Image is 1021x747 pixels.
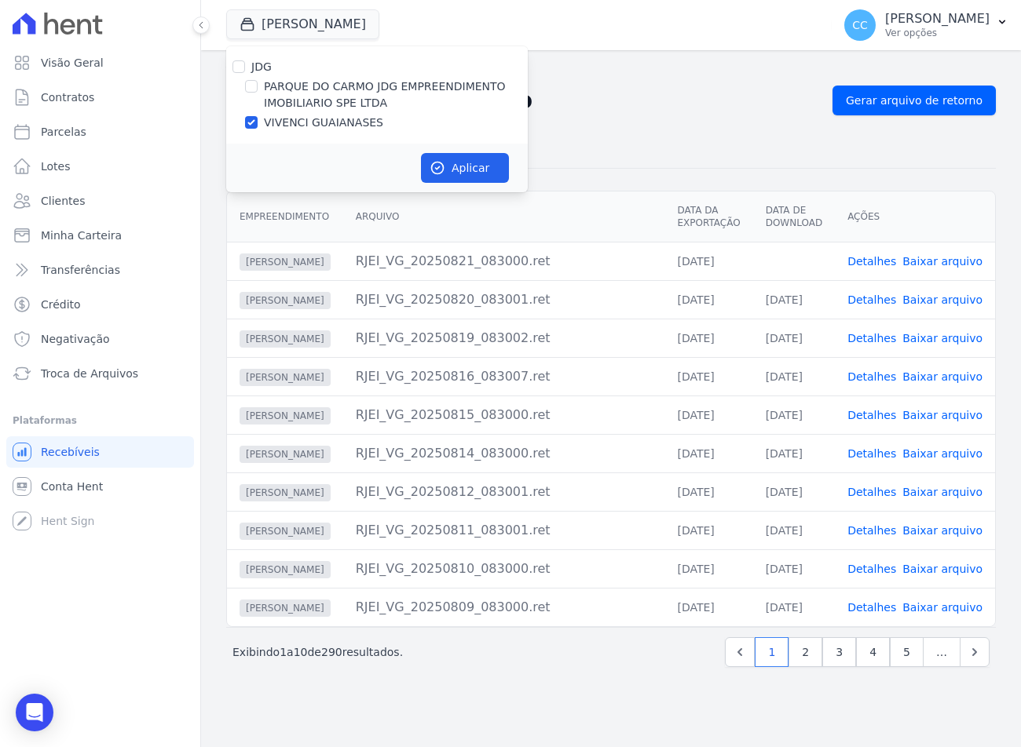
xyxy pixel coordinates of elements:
a: Detalhes [847,601,896,614]
th: Data da Exportação [664,191,752,242]
div: Open Intercom Messenger [16,694,53,731]
a: Gerar arquivo de retorno [833,86,996,115]
span: [PERSON_NAME] [240,292,331,309]
div: RJEI_VG_20250821_083000.ret [356,252,653,271]
a: Previous [725,637,755,667]
span: Contratos [41,89,94,105]
span: 290 [321,646,342,658]
a: Detalhes [847,332,896,344]
td: [DATE] [753,280,835,319]
a: Troca de Arquivos [6,358,194,389]
span: [PERSON_NAME] [240,599,331,617]
a: Detalhes [847,486,896,498]
span: [PERSON_NAME] [240,369,331,386]
a: Detalhes [847,370,896,383]
th: Arquivo [343,191,665,242]
span: Minha Carteira [41,228,122,243]
a: Detalhes [847,409,896,421]
td: [DATE] [664,511,752,549]
a: Minha Carteira [6,220,194,251]
button: [PERSON_NAME] [226,9,379,39]
span: Parcelas [41,124,86,140]
a: Detalhes [847,524,896,537]
span: … [923,637,961,667]
span: Gerar arquivo de retorno [846,93,983,108]
a: Detalhes [847,563,896,575]
p: Exibindo a de resultados. [232,644,403,660]
span: Recebíveis [41,444,100,460]
a: Visão Geral [6,47,194,78]
div: RJEI_VG_20250816_083007.ret [356,367,653,386]
div: RJEI_VG_20250810_083000.ret [356,559,653,578]
a: Baixar arquivo [902,524,983,537]
td: [DATE] [664,280,752,319]
a: Transferências [6,254,194,286]
a: Baixar arquivo [902,447,983,460]
a: Baixar arquivo [902,370,983,383]
label: PARQUE DO CARMO JDG EMPREENDIMENTO IMOBILIARIO SPE LTDA [264,78,528,111]
div: RJEI_VG_20250811_083001.ret [356,521,653,540]
p: [PERSON_NAME] [885,11,990,27]
span: [PERSON_NAME] [240,446,331,463]
td: [DATE] [753,395,835,434]
span: Lotes [41,159,71,174]
a: Baixar arquivo [902,293,983,306]
a: Detalhes [847,255,896,268]
a: Detalhes [847,293,896,306]
a: Next [960,637,990,667]
div: RJEI_VG_20250819_083002.ret [356,329,653,348]
td: [DATE] [664,472,752,511]
span: Transferências [41,262,120,278]
div: RJEI_VG_20250814_083000.ret [356,444,653,463]
span: 1 [280,646,287,658]
span: [PERSON_NAME] [240,561,331,578]
td: [DATE] [753,511,835,549]
td: [DATE] [753,588,835,626]
span: [PERSON_NAME] [240,253,331,271]
td: [DATE] [753,472,835,511]
p: Ver opções [885,27,990,39]
a: Baixar arquivo [902,332,983,344]
button: Aplicar [421,153,509,183]
td: [DATE] [753,357,835,395]
a: 2 [789,637,822,667]
span: Conta Hent [41,479,103,494]
label: VIVENCI GUAIANASES [264,115,383,131]
span: Visão Geral [41,55,104,71]
a: 4 [856,637,890,667]
span: [PERSON_NAME] [240,330,331,348]
a: Baixar arquivo [902,486,983,498]
span: Crédito [41,297,81,312]
td: [DATE] [664,357,752,395]
a: Negativação [6,323,194,355]
a: Parcelas [6,116,194,148]
div: RJEI_VG_20250812_083001.ret [356,483,653,501]
a: Recebíveis [6,436,194,468]
a: Clientes [6,185,194,217]
a: Crédito [6,289,194,320]
a: Baixar arquivo [902,409,983,421]
label: JDG [251,60,272,73]
a: Baixar arquivo [902,563,983,575]
nav: Breadcrumb [226,63,996,79]
span: [PERSON_NAME] [240,523,331,540]
span: Troca de Arquivos [41,366,138,381]
a: Lotes [6,151,194,182]
a: 3 [822,637,856,667]
th: Empreendimento [227,191,343,242]
a: Baixar arquivo [902,601,983,614]
td: [DATE] [753,549,835,588]
span: Negativação [41,331,110,347]
span: [PERSON_NAME] [240,484,331,501]
div: RJEI_VG_20250820_083001.ret [356,290,653,309]
span: CC [852,20,868,31]
td: [DATE] [664,588,752,626]
td: [DATE] [664,319,752,357]
div: Plataformas [13,411,188,430]
td: [DATE] [664,434,752,472]
span: Clientes [41,193,85,209]
span: [PERSON_NAME] [240,407,331,425]
a: 1 [755,637,789,667]
td: [DATE] [664,395,752,434]
th: Ações [835,191,995,242]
